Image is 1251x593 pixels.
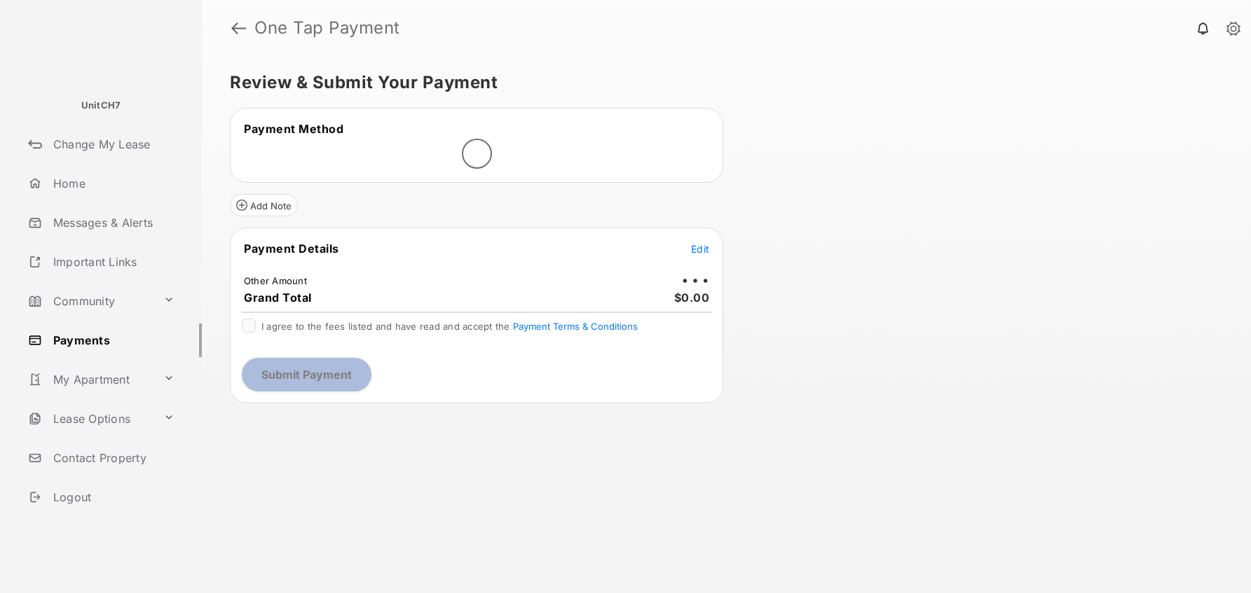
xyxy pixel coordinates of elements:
[22,127,202,161] a: Change My Lease
[244,291,312,305] span: Grand Total
[22,480,202,514] a: Logout
[244,122,343,136] span: Payment Method
[22,441,202,475] a: Contact Property
[261,321,638,332] span: I agree to the fees listed and have read and accept the
[230,194,298,216] button: Add Note
[243,274,308,287] td: Other Amount
[81,99,121,113] p: UnitCH7
[22,245,180,279] a: Important Links
[230,74,1212,91] h5: Review & Submit Your Payment
[674,291,710,305] span: $0.00
[22,284,158,318] a: Community
[513,321,638,332] button: I agree to the fees listed and have read and accept the
[244,242,339,256] span: Payment Details
[22,167,202,200] a: Home
[22,402,158,435] a: Lease Options
[22,323,202,357] a: Payments
[691,243,709,255] span: Edit
[22,363,158,396] a: My Apartment
[691,242,709,256] button: Edit
[22,206,202,239] a: Messages & Alerts
[254,20,400,36] strong: One Tap Payment
[242,358,371,391] button: Submit Payment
